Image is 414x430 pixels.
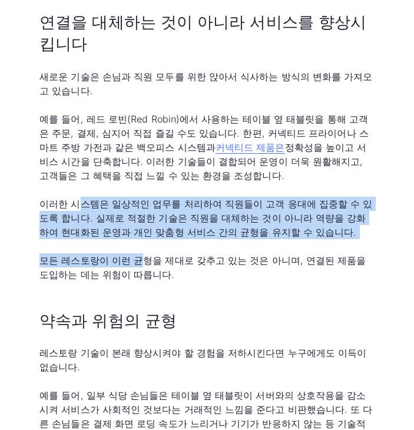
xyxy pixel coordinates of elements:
[39,12,366,54] font: 연결을 대체하는 것이 아니라 서비스를 향상시킵니다
[216,141,285,154] a: 커넥티드 제품은
[216,141,285,153] font: 커넥티드 제품은
[39,347,366,373] font: 레스토랑 기술이 본래 향상시켜야 할 경험을 저하시킨다면 ​​누구에게도 이득이 없습니다.
[39,141,366,181] font: 정확성을 높이고 서비스 시간을 단축합니다. 이러한 기술들이 결합되어 운영이 더욱 원활해지고, 고객들은 그 혜택을 직접 느낄 수 있는 환경을 조성합니다.
[39,198,372,238] font: 이러한 시스템은 일상적인 업무를 처리하여 직원들이 고객 응대에 집중할 수 있도록 합니다. 실제로 적절한 기술은 직원을 대체하는 것이 아니라 역량을 강화하여 현대화된 운영과 개...
[39,254,366,280] font: 모든 레스토랑이 이런 균형을 제대로 갖추고 있는 것은 아니며, 연결된 제품을 도입하는 데는 위험이 따릅니다.
[39,311,177,330] font: 약속과 위험의 균형
[39,71,372,97] font: 새로운 기술은 손님과 직원 모두를 위한 앉아서 식사하는 방식의 변화를 가져오고 있습니다.
[39,113,369,153] font: 예를 들어, 레드 로빈(Red Robin)에서 사용하는 테이블 옆 태블릿을 통해 고객은 주문, 결제, 심지어 직접 즐길 수도 있습니다. 한편, 커넥티드 프라이어나 스마트 주방...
